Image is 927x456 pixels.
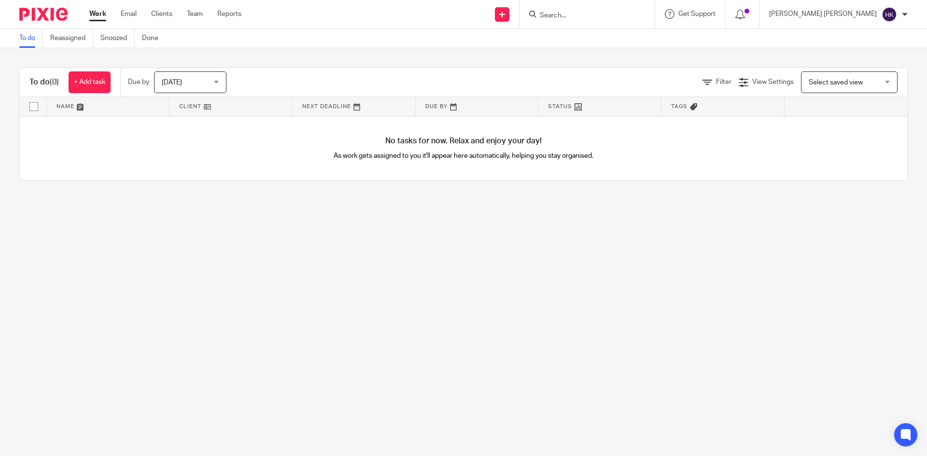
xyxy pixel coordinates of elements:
h1: To do [29,77,59,87]
a: To do [19,29,43,48]
h4: No tasks for now. Relax and enjoy your day! [20,136,907,146]
p: [PERSON_NAME] [PERSON_NAME] [769,9,877,19]
span: View Settings [752,79,794,85]
input: Search [539,12,626,20]
a: Snoozed [100,29,135,48]
p: As work gets assigned to you it'll appear here automatically, helping you stay organised. [242,151,686,161]
p: Due by [128,77,149,87]
span: Select saved view [809,79,863,86]
span: Get Support [678,11,716,17]
a: Clients [151,9,172,19]
a: Team [187,9,203,19]
a: + Add task [69,71,111,93]
a: Email [121,9,137,19]
span: [DATE] [162,79,182,86]
span: Filter [716,79,731,85]
img: svg%3E [882,7,897,22]
a: Work [89,9,106,19]
img: Pixie [19,8,68,21]
a: Reassigned [50,29,93,48]
span: (0) [50,78,59,86]
span: Tags [671,104,688,109]
a: Done [142,29,166,48]
a: Reports [217,9,241,19]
